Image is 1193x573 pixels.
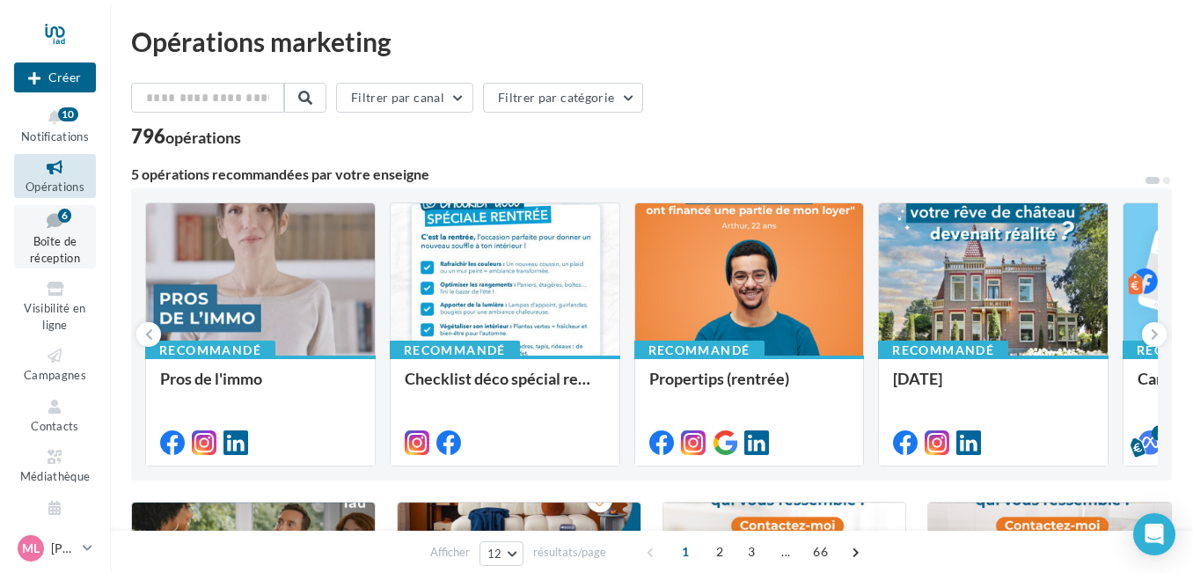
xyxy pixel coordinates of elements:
[14,393,96,437] a: Contacts
[24,368,86,382] span: Campagnes
[1152,425,1167,441] div: 5
[336,83,473,113] button: Filtrer par canal
[772,538,800,566] span: ...
[878,341,1008,360] div: Recommandé
[26,180,84,194] span: Opérations
[131,167,1144,181] div: 5 opérations recommandées par votre enseigne
[14,342,96,386] a: Campagnes
[14,205,96,269] a: Boîte de réception6
[21,129,89,143] span: Notifications
[165,129,241,145] div: opérations
[22,540,40,557] span: Ml
[14,275,96,335] a: Visibilité en ligne
[14,62,96,92] button: Créer
[479,541,524,566] button: 12
[487,547,502,561] span: 12
[58,209,71,223] div: 6
[131,127,241,146] div: 796
[634,341,765,360] div: Recommandé
[14,154,96,197] a: Opérations
[430,544,470,561] span: Afficher
[405,370,605,405] div: Checklist déco spécial rentrée
[160,370,361,405] div: Pros de l'immo
[51,540,76,557] p: [PERSON_NAME]
[14,532,96,565] a: Ml [PERSON_NAME]
[649,370,850,405] div: Propertips (rentrée)
[20,469,91,483] span: Médiathèque
[671,538,699,566] span: 1
[14,495,96,538] a: Calendrier
[14,444,96,487] a: Médiathèque
[30,234,80,265] span: Boîte de réception
[737,538,765,566] span: 3
[14,62,96,92] div: Nouvelle campagne
[706,538,734,566] span: 2
[483,83,643,113] button: Filtrer par catégorie
[1133,513,1175,555] div: Open Intercom Messenger
[14,104,96,147] button: Notifications 10
[58,107,78,121] div: 10
[390,341,520,360] div: Recommandé
[131,28,1172,55] div: Opérations marketing
[893,370,1094,405] div: [DATE]
[145,341,275,360] div: Recommandé
[533,544,606,561] span: résultats/page
[24,301,85,332] span: Visibilité en ligne
[806,538,835,566] span: 66
[31,419,79,433] span: Contacts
